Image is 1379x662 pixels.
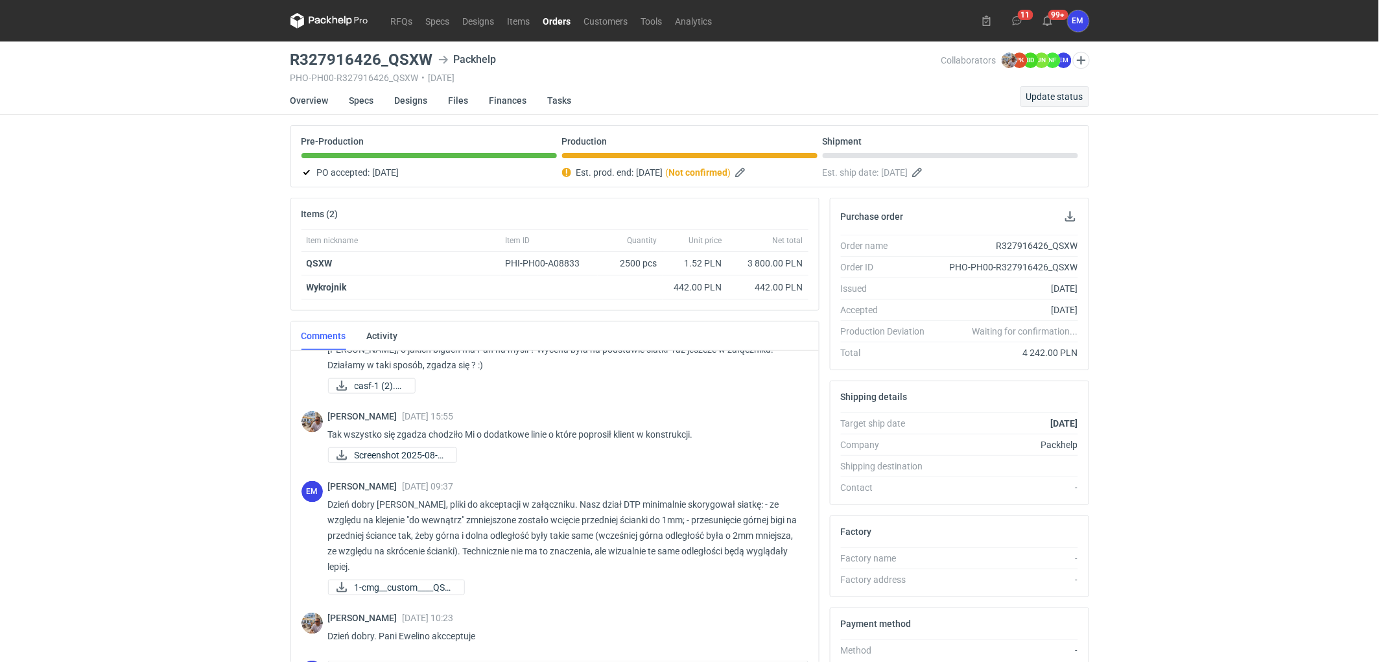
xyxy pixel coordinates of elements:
button: Edit estimated shipping date [911,165,926,180]
h2: Shipping details [841,392,908,402]
span: • [422,73,425,83]
em: ) [728,167,731,178]
span: [DATE] [882,165,908,180]
div: Packhelp [936,438,1078,451]
button: Update status [1020,86,1089,107]
span: [DATE] 10:23 [403,613,454,623]
div: - [936,552,1078,565]
a: 1-cmg__custom____QSX... [328,580,465,595]
div: Issued [841,282,936,295]
p: Shipment [823,136,862,147]
div: Est. prod. end: [562,165,818,180]
div: Ewelina Macek [1068,10,1089,32]
div: - [936,481,1078,494]
span: Unit price [689,235,722,246]
div: Accepted [841,303,936,316]
a: Customers [578,13,635,29]
a: Designs [395,86,428,115]
h2: Factory [841,526,872,537]
figcaption: NF [1045,53,1061,68]
div: Shipping destination [841,460,936,473]
a: Specs [419,13,456,29]
div: [DATE] [936,282,1078,295]
div: Factory name [841,552,936,565]
div: R327916426_QSXW [936,239,1078,252]
div: 442.00 PLN [733,281,803,294]
a: RFQs [384,13,419,29]
span: [PERSON_NAME] [328,613,403,623]
div: - [936,644,1078,657]
div: Production Deviation [841,325,936,338]
img: Michał Palasek [301,613,323,634]
strong: Wykrojnik [307,282,347,292]
span: Net total [773,235,803,246]
span: Update status [1026,92,1083,101]
span: Item ID [506,235,530,246]
p: Pre-Production [301,136,364,147]
a: QSXW [307,258,333,268]
div: 1-cmg__custom____QSXW__d0__oR327916426__outside.pdf-cmg__custom____QSXW__d..._CG.p1.pdf [328,580,458,595]
button: Download PO [1063,209,1078,224]
div: 3 800.00 PLN [733,257,803,270]
div: [DATE] [936,303,1078,316]
span: casf-1 (2).pdf [355,379,405,393]
div: PO accepted: [301,165,557,180]
a: Specs [349,86,374,115]
div: PHO-PH00-R327916426_QSXW [936,261,1078,274]
div: 4 242.00 PLN [936,346,1078,359]
div: Factory address [841,573,936,586]
a: Screenshot 2025-08-0... [328,447,457,463]
h2: Items (2) [301,209,338,219]
h2: Payment method [841,619,912,629]
div: Est. ship date: [823,165,1078,180]
a: Comments [301,322,346,350]
a: Designs [456,13,501,29]
a: Activity [367,322,398,350]
span: Item nickname [307,235,359,246]
h3: R327916426_QSXW [290,52,433,67]
figcaption: EM [301,481,323,502]
div: 442.00 PLN [668,281,722,294]
a: Overview [290,86,329,115]
figcaption: PK [1012,53,1028,68]
div: Company [841,438,936,451]
a: Items [501,13,537,29]
button: Edit collaborators [1072,52,1089,69]
div: Contact [841,481,936,494]
button: EM [1068,10,1089,32]
div: - [936,573,1078,586]
button: 99+ [1037,10,1058,31]
p: Dzień dobry [PERSON_NAME], pliki do akceptacji w załączniku. Nasz dział DTP minimalnie skorygował... [328,497,798,574]
a: casf-1 (2).pdf [328,378,416,394]
a: Tasks [548,86,572,115]
p: [PERSON_NAME], o jakich bigach ma Pan na myśli ? Wycena była na podstawie siatki- raz jeszcze w z... [328,342,798,373]
div: Order name [841,239,936,252]
div: Order ID [841,261,936,274]
p: Tak wszystko się zgadza chodziło Mi o dodatkowe linie o które poprosił klient w konstrukcji. [328,427,798,442]
div: Target ship date [841,417,936,430]
em: Waiting for confirmation... [972,325,1078,338]
div: 1.52 PLN [668,257,722,270]
strong: Not confirmed [669,167,728,178]
figcaption: JN [1034,53,1050,68]
em: ( [666,167,669,178]
img: Michał Palasek [1002,53,1017,68]
div: Method [841,644,936,657]
button: Edit estimated production end date [734,165,749,180]
span: [PERSON_NAME] [328,411,403,421]
a: Files [449,86,469,115]
strong: [DATE] [1050,418,1078,429]
div: 2500 pcs [598,252,663,276]
figcaption: EM [1056,53,1072,68]
span: [DATE] [637,165,663,180]
span: [DATE] [373,165,399,180]
svg: Packhelp Pro [290,13,368,29]
span: [DATE] 09:37 [403,481,454,491]
a: Tools [635,13,669,29]
img: Michał Palasek [301,411,323,432]
span: [DATE] 15:55 [403,411,454,421]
